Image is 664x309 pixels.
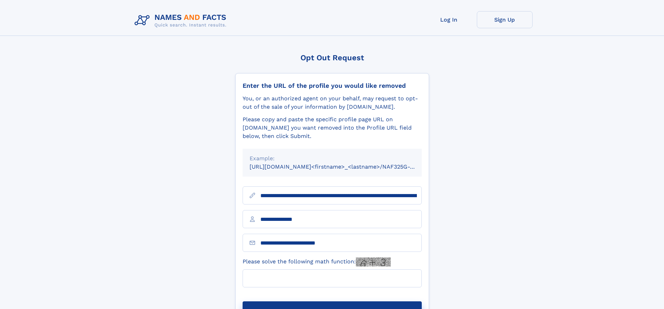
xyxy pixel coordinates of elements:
div: Example: [250,154,415,163]
a: Log In [421,11,477,28]
label: Please solve the following math function: [243,257,391,266]
div: Please copy and paste the specific profile page URL on [DOMAIN_NAME] you want removed into the Pr... [243,115,422,140]
img: Logo Names and Facts [132,11,232,30]
div: Enter the URL of the profile you would like removed [243,82,422,90]
div: You, or an authorized agent on your behalf, may request to opt-out of the sale of your informatio... [243,94,422,111]
small: [URL][DOMAIN_NAME]<firstname>_<lastname>/NAF325G-xxxxxxxx [250,163,435,170]
div: Opt Out Request [235,53,429,62]
a: Sign Up [477,11,533,28]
